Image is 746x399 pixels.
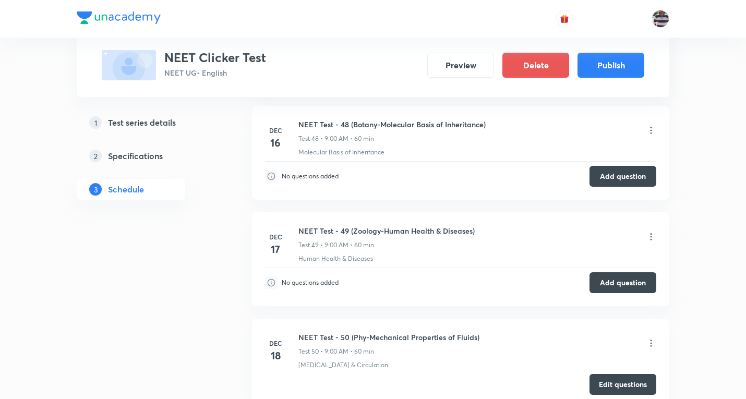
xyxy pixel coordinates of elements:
h5: Specifications [108,150,163,162]
button: Add question [589,166,656,187]
button: Add question [589,272,656,293]
p: Test 48 • 9:00 AM • 60 min [298,134,374,143]
button: Preview [427,53,494,78]
a: 1Test series details [77,112,219,133]
h6: Dec [265,126,286,135]
img: avatar [560,14,569,23]
p: Molecular Basis of Inheritance [298,148,384,157]
button: Publish [577,53,644,78]
p: NEET UG • English [164,67,266,78]
button: Delete [502,53,569,78]
h5: Schedule [108,183,144,196]
a: 2Specifications [77,146,219,166]
p: Test 50 • 9:00 AM • 60 min [298,347,374,356]
a: Company Logo [77,11,161,27]
h6: NEET Test - 49 (Zoology-Human Health & Diseases) [298,225,475,236]
h6: NEET Test - 50 (Phy-Mechanical Properties of Fluids) [298,332,479,343]
h6: NEET Test - 48 (Botany-Molecular Basis of Inheritance) [298,119,486,130]
button: avatar [556,10,573,27]
h5: Test series details [108,116,176,129]
img: jugraj singh [652,10,669,28]
p: 1 [89,116,102,129]
h4: 17 [265,241,286,257]
p: Human Health & Diseases [298,254,373,263]
p: Test 49 • 9:00 AM • 60 min [298,240,374,250]
h6: Dec [265,338,286,348]
button: Edit questions [589,374,656,395]
p: 3 [89,183,102,196]
h3: NEET Clicker Test [164,50,266,65]
img: Company Logo [77,11,161,24]
p: [MEDICAL_DATA] & Circulation [298,360,388,370]
h4: 16 [265,135,286,151]
h4: 18 [265,348,286,364]
img: infoIcon [265,170,278,183]
h6: Dec [265,232,286,241]
p: 2 [89,150,102,162]
p: No questions added [282,278,339,287]
p: No questions added [282,172,339,181]
img: infoIcon [265,276,278,289]
img: fallback-thumbnail.png [102,50,156,80]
